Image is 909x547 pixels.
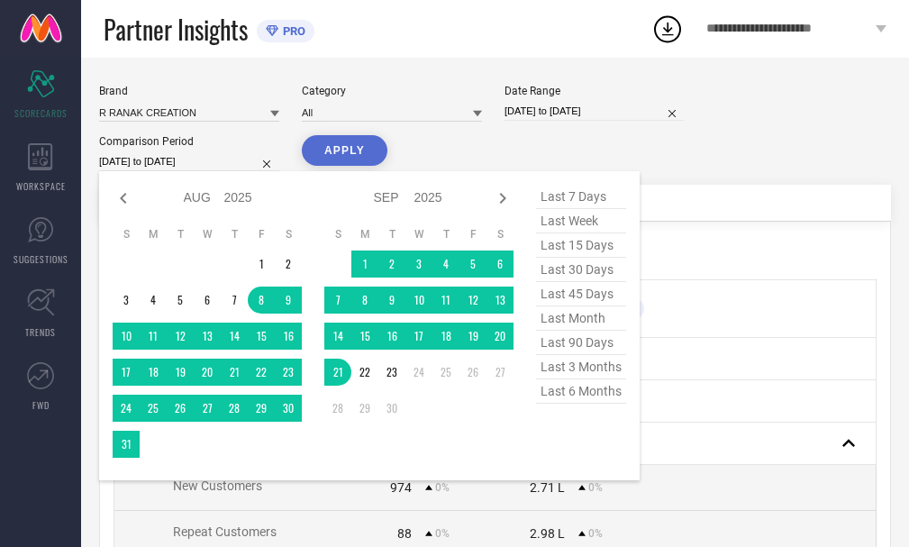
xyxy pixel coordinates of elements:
td: Fri Aug 01 2025 [248,251,275,278]
th: Monday [351,227,378,242]
td: Wed Aug 27 2025 [194,395,221,422]
td: Wed Sep 17 2025 [405,323,432,350]
td: Thu Aug 21 2025 [221,359,248,386]
td: Sat Sep 06 2025 [486,251,514,278]
div: Previous month [113,187,134,209]
td: Tue Sep 16 2025 [378,323,405,350]
td: Fri Sep 19 2025 [459,323,486,350]
td: Sun Aug 10 2025 [113,323,140,350]
input: Select date range [504,102,685,121]
div: Brand [99,85,279,97]
td: Sun Sep 07 2025 [324,287,351,314]
td: Thu Sep 18 2025 [432,323,459,350]
span: 0% [435,527,450,540]
th: Saturday [275,227,302,242]
td: Wed Aug 13 2025 [194,323,221,350]
td: Sun Aug 31 2025 [113,431,140,458]
th: Tuesday [167,227,194,242]
td: Thu Aug 14 2025 [221,323,248,350]
td: Fri Sep 05 2025 [459,251,486,278]
td: Tue Sep 02 2025 [378,251,405,278]
div: 2.98 L [530,526,565,541]
th: Wednesday [194,227,221,242]
td: Sat Aug 23 2025 [275,359,302,386]
td: Fri Aug 29 2025 [248,395,275,422]
th: Sunday [113,227,140,242]
span: WORKSPACE [16,179,66,193]
th: Wednesday [405,227,432,242]
span: last 45 days [536,282,626,306]
td: Fri Aug 15 2025 [248,323,275,350]
td: Sat Sep 27 2025 [486,359,514,386]
td: Sun Sep 21 2025 [324,359,351,386]
td: Tue Sep 30 2025 [378,395,405,422]
td: Wed Aug 06 2025 [194,287,221,314]
td: Sat Aug 16 2025 [275,323,302,350]
span: New Customers [173,479,262,493]
span: last 7 days [536,185,626,209]
th: Friday [248,227,275,242]
td: Mon Aug 25 2025 [140,395,167,422]
td: Wed Sep 24 2025 [405,359,432,386]
td: Thu Aug 07 2025 [221,287,248,314]
td: Sun Sep 14 2025 [324,323,351,350]
span: SUGGESTIONS [14,252,68,266]
td: Tue Sep 09 2025 [378,287,405,314]
td: Sat Aug 02 2025 [275,251,302,278]
td: Mon Aug 11 2025 [140,323,167,350]
span: last 3 months [536,355,626,379]
span: last 15 days [536,233,626,258]
td: Thu Aug 28 2025 [221,395,248,422]
td: Sat Sep 13 2025 [486,287,514,314]
span: Partner Insights [104,11,248,48]
td: Fri Aug 08 2025 [248,287,275,314]
th: Sunday [324,227,351,242]
td: Mon Sep 22 2025 [351,359,378,386]
th: Monday [140,227,167,242]
span: 0% [588,527,603,540]
td: Sat Sep 20 2025 [486,323,514,350]
span: last week [536,209,626,233]
td: Thu Sep 11 2025 [432,287,459,314]
td: Tue Aug 05 2025 [167,287,194,314]
div: Next month [492,187,514,209]
span: PRO [278,24,305,38]
td: Sat Aug 30 2025 [275,395,302,422]
td: Sun Sep 28 2025 [324,395,351,422]
span: last 90 days [536,331,626,355]
div: Category [302,85,482,97]
td: Tue Aug 12 2025 [167,323,194,350]
td: Sun Aug 24 2025 [113,395,140,422]
div: Comparison Period [99,135,279,148]
td: Fri Aug 22 2025 [248,359,275,386]
div: 974 [390,480,412,495]
button: APPLY [302,135,387,166]
td: Mon Sep 15 2025 [351,323,378,350]
td: Thu Sep 04 2025 [432,251,459,278]
td: Tue Sep 23 2025 [378,359,405,386]
span: last month [536,306,626,331]
span: Repeat Customers [173,524,277,539]
th: Tuesday [378,227,405,242]
span: last 6 months [536,379,626,404]
th: Thursday [432,227,459,242]
td: Fri Sep 26 2025 [459,359,486,386]
span: 0% [435,481,450,494]
td: Mon Sep 29 2025 [351,395,378,422]
td: Sat Aug 09 2025 [275,287,302,314]
td: Fri Sep 12 2025 [459,287,486,314]
span: SCORECARDS [14,106,68,120]
td: Wed Sep 10 2025 [405,287,432,314]
td: Wed Aug 20 2025 [194,359,221,386]
div: 88 [397,526,412,541]
span: TRENDS [25,325,56,339]
span: last 30 days [536,258,626,282]
td: Tue Aug 19 2025 [167,359,194,386]
td: Sun Aug 17 2025 [113,359,140,386]
th: Friday [459,227,486,242]
span: FWD [32,398,50,412]
td: Wed Sep 03 2025 [405,251,432,278]
span: 0% [588,481,603,494]
td: Mon Sep 01 2025 [351,251,378,278]
td: Sun Aug 03 2025 [113,287,140,314]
